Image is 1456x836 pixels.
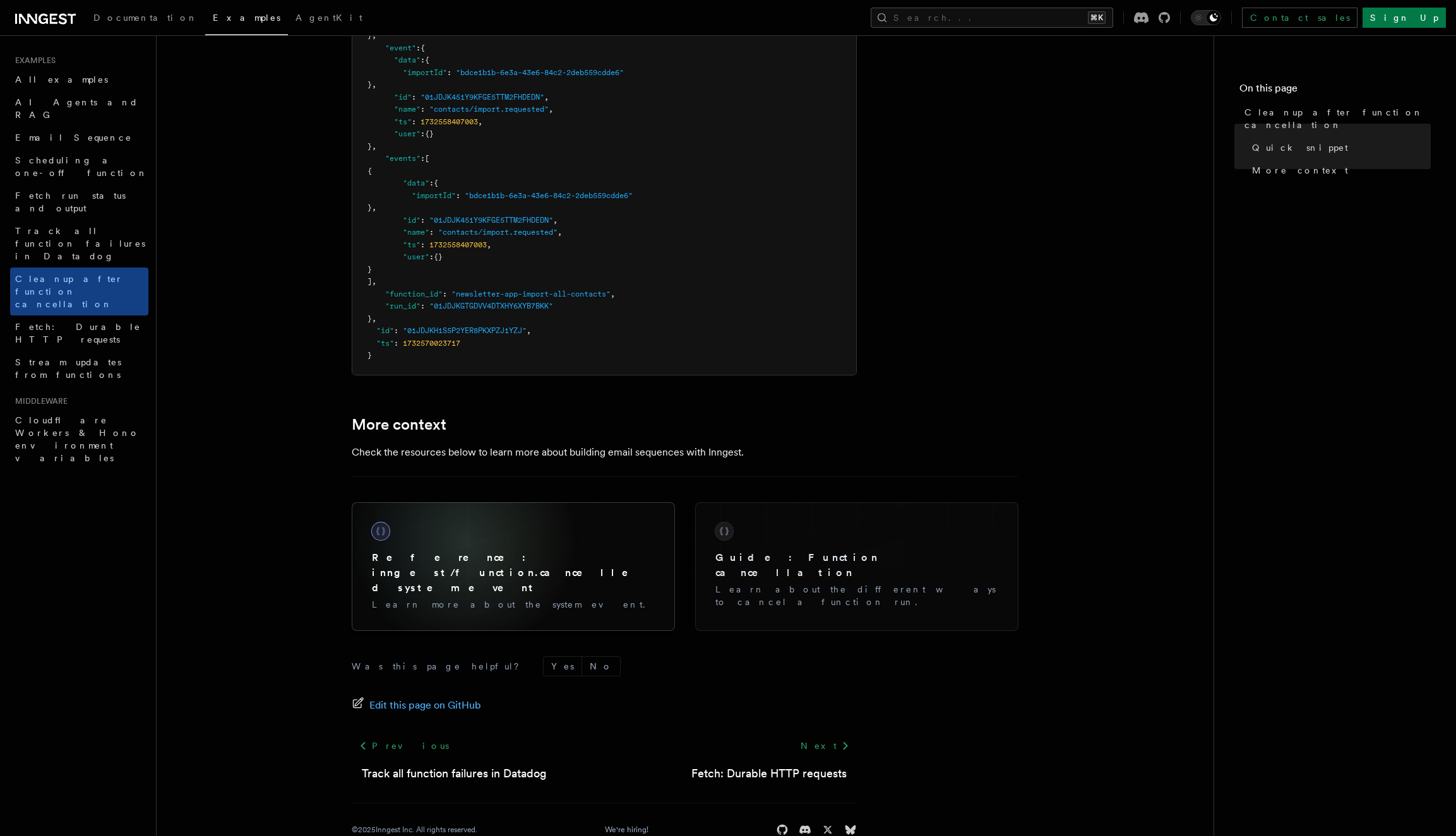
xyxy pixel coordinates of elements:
span: "function_id" [385,290,443,298]
a: Cleanup after function cancellation [10,268,148,315]
span: AI Agents and RAG [15,97,138,120]
span: : [443,290,447,298]
span: {} [434,252,443,261]
p: Learn more about the system event. [372,598,655,611]
a: Sign Up [1363,8,1446,28]
span: All examples [15,74,108,85]
a: Contact sales [1242,8,1358,28]
span: "01JDJKGTGDVV4DTXHY6XYB7BKK" [429,302,553,310]
a: We're hiring! [605,825,648,835]
span: {} [425,129,434,138]
span: : [447,68,451,77]
a: Track all function failures in Datadog [10,220,148,268]
span: "01JDJK451Y9KFGE5TTM2FHDEDN" [429,216,553,225]
span: Middleware [10,396,68,406]
span: : [421,56,425,64]
span: "01JDJKH1S5P2YER8PKXPZJ1YZJ" [403,326,527,335]
span: Fetch: Durable HTTP requests [15,322,141,344]
div: © 2025 Inngest Inc. All rights reserved. [352,825,477,835]
span: , [372,80,376,89]
p: Check the resources below to learn more about building email sequences with Inngest. [352,444,857,461]
a: More context [352,416,446,433]
span: , [549,105,553,114]
a: Edit this page on GitHub [352,697,481,714]
span: Examples [10,56,56,66]
span: : [421,105,425,114]
span: "event" [385,44,416,52]
a: Track all function failures in Datadog [362,765,547,782]
span: Scheduling a one-off function [15,155,148,178]
span: } [367,351,372,360]
a: Fetch: Durable HTTP requests [10,315,148,351]
span: Documentation [93,13,198,23]
span: "contacts/import.requested" [429,105,549,114]
span: , [372,203,376,212]
button: No [582,657,620,676]
span: : [421,302,425,310]
button: Toggle dark mode [1191,10,1221,25]
span: "data" [403,179,429,187]
span: "events" [385,154,421,163]
span: : [412,117,416,126]
span: , [553,216,558,225]
span: "newsletter-app-import-all-contacts" [451,290,611,298]
span: } [367,314,372,323]
a: AgentKit [288,4,370,34]
span: [ [425,154,429,163]
span: "importId" [412,191,456,200]
span: : [416,44,421,52]
a: Examples [205,4,288,35]
span: { [425,56,429,64]
span: "01JDJK451Y9KFGE5TTM2FHDEDN" [421,93,544,102]
span: { [367,167,372,175]
a: Next [793,734,857,757]
button: Yes [544,657,582,676]
span: "id" [394,93,412,102]
span: : [421,240,425,249]
span: } [367,80,372,89]
span: , [372,277,376,286]
a: Reference: inngest/function.cancelled system eventLearn more about the system event. [362,512,665,621]
a: Guide: Function cancellationLearn about the different ways to cancel a function run. [705,512,1008,618]
span: 1732558407003 [421,117,478,126]
span: Fetch run status and output [15,191,126,213]
a: Fetch run status and output [10,184,148,220]
p: Learn about the different ways to cancel a function run. [715,583,998,608]
span: , [478,117,482,126]
span: "name" [403,228,429,237]
a: Quick snippet [1247,136,1431,159]
a: Scheduling a one-off function [10,149,148,184]
span: } [367,203,372,212]
span: 1732570023717 [403,339,460,348]
span: , [611,290,615,298]
h3: Reference: inngest/function.cancelled system event [372,550,655,596]
span: , [558,228,562,237]
span: Cleanup after function cancellation [1244,106,1431,131]
span: Stream updates from functions [15,357,121,380]
span: , [372,142,376,151]
span: "id" [376,326,394,335]
span: : [412,93,416,102]
span: "ts" [403,240,421,249]
span: : [421,154,425,163]
a: Cloudflare Workers & Hono environment variables [10,409,148,469]
a: Previous [352,734,456,757]
span: "ts" [394,117,412,126]
span: , [544,93,549,102]
span: "run_id" [385,302,421,310]
span: 1732558407003 [429,240,487,249]
a: Stream updates from functions [10,351,148,386]
span: , [372,314,376,323]
span: : [394,326,398,335]
span: Email Sequence [15,132,132,143]
span: { [434,179,438,187]
a: Fetch: Durable HTTP requests [691,765,847,782]
kbd: ⌘K [1088,11,1106,24]
h4: On this page [1239,81,1431,101]
a: Documentation [86,4,205,34]
span: Edit this page on GitHub [369,697,481,714]
span: ] [367,277,372,286]
span: : [429,179,434,187]
span: "ts" [376,339,394,348]
span: Quick snippet [1252,141,1348,154]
